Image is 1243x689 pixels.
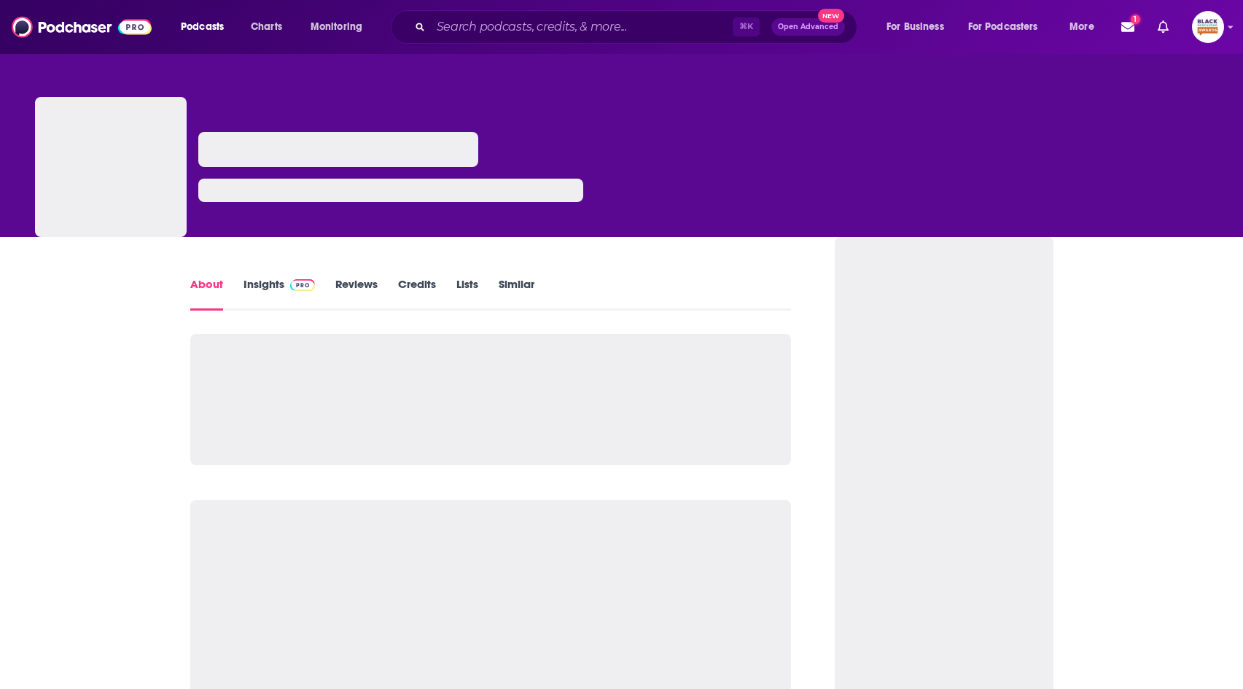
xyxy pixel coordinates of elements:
[241,15,291,39] a: Charts
[1192,11,1224,43] span: Logged in as blackpodcastingawards
[181,17,224,37] span: Podcasts
[1115,15,1140,39] a: Show notifications dropdown
[456,277,478,311] a: Lists
[243,277,316,311] a: InsightsPodchaser Pro
[1069,17,1094,37] span: More
[876,15,962,39] button: open menu
[290,279,316,291] img: Podchaser Pro
[251,17,282,37] span: Charts
[818,9,844,23] span: New
[171,15,243,39] button: open menu
[887,17,944,37] span: For Business
[733,17,760,36] span: ⌘ K
[405,10,871,44] div: Search podcasts, credits, & more...
[335,277,378,311] a: Reviews
[190,277,223,311] a: About
[1152,15,1174,39] a: Show notifications dropdown
[431,15,733,39] input: Search podcasts, credits, & more...
[1192,11,1224,43] img: User Profile
[959,15,1059,39] button: open menu
[311,17,362,37] span: Monitoring
[1192,11,1224,43] button: Show profile menu
[300,15,381,39] button: open menu
[398,277,436,311] a: Credits
[778,23,838,31] span: Open Advanced
[1131,15,1140,24] span: 1
[968,17,1038,37] span: For Podcasters
[771,18,845,36] button: Open AdvancedNew
[499,277,534,311] a: Similar
[12,13,152,41] img: Podchaser - Follow, Share and Rate Podcasts
[1059,15,1113,39] button: open menu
